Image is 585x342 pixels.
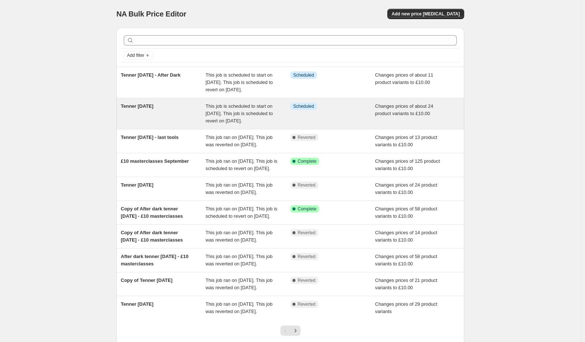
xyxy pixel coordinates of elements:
span: Reverted [298,254,316,260]
span: Reverted [298,230,316,236]
span: £10 masterclasses September [121,158,189,164]
span: Tenner [DATE] - last tools [121,135,179,140]
span: Changes prices of about 24 product variants to £10.00 [375,103,433,116]
span: This job ran on [DATE]. This job is scheduled to revert on [DATE]. [206,158,277,171]
span: Tenner [DATE] - After Dark [121,72,180,78]
span: Changes prices of 125 product variants to £10.00 [375,158,440,171]
span: This job is scheduled to start on [DATE]. This job is scheduled to revert on [DATE]. [206,72,273,92]
span: Reverted [298,182,316,188]
span: This job ran on [DATE]. This job was reverted on [DATE]. [206,301,273,314]
span: This job is scheduled to start on [DATE]. This job is scheduled to revert on [DATE]. [206,103,273,124]
span: This job ran on [DATE]. This job was reverted on [DATE]. [206,254,273,266]
button: Add new price [MEDICAL_DATA] [387,9,464,19]
span: After dark tenner [DATE] - £10 masterclasses [121,254,189,266]
span: Reverted [298,301,316,307]
span: Reverted [298,135,316,140]
span: This job ran on [DATE]. This job was reverted on [DATE]. [206,230,273,243]
span: Complete [298,206,316,212]
span: Changes prices of 58 product variants to £10.00 [375,254,437,266]
span: This job ran on [DATE]. This job was reverted on [DATE]. [206,182,273,195]
span: Tenner [DATE] [121,301,153,307]
span: Changes prices of 29 product variants [375,301,437,314]
span: This job ran on [DATE]. This job is scheduled to revert on [DATE]. [206,206,277,219]
span: Copy of Tenner [DATE] [121,277,172,283]
span: Add filter [127,52,144,58]
span: This job ran on [DATE]. This job was reverted on [DATE]. [206,277,273,290]
nav: Pagination [280,326,301,336]
span: Tenner [DATE] [121,103,153,109]
span: Changes prices of about 11 product variants to £10.00 [375,72,433,85]
span: Tenner [DATE] [121,182,153,188]
span: Changes prices of 58 product variants to £10.00 [375,206,437,219]
span: Changes prices of 14 product variants to £10.00 [375,230,437,243]
span: This job ran on [DATE]. This job was reverted on [DATE]. [206,135,273,147]
span: Copy of After dark tenner [DATE] - £10 masterclasses [121,230,183,243]
span: NA Bulk Price Editor [116,10,186,18]
button: Next [290,326,301,336]
span: Changes prices of 24 product variants to £10.00 [375,182,437,195]
span: Changes prices of 21 product variants to £10.00 [375,277,437,290]
span: Scheduled [293,72,314,78]
span: Reverted [298,277,316,283]
span: Complete [298,158,316,164]
button: Add filter [124,51,153,60]
span: Copy of After dark tenner [DATE] - £10 masterclasses [121,206,183,219]
span: Changes prices of 13 product variants to £10.00 [375,135,437,147]
span: Scheduled [293,103,314,109]
span: Add new price [MEDICAL_DATA] [392,11,460,17]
